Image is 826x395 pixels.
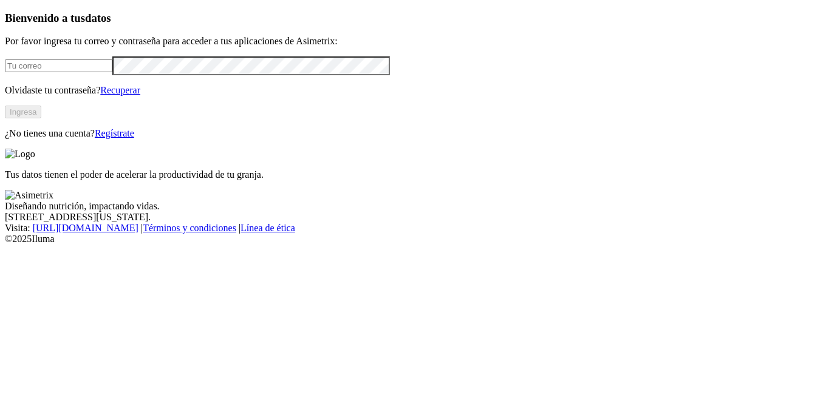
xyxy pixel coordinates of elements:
[5,212,821,223] div: [STREET_ADDRESS][US_STATE].
[33,223,138,233] a: [URL][DOMAIN_NAME]
[5,128,821,139] p: ¿No tienes una cuenta?
[5,234,821,245] div: © 2025 Iluma
[5,59,112,72] input: Tu correo
[5,106,41,118] button: Ingresa
[5,201,821,212] div: Diseñando nutrición, impactando vidas.
[241,223,295,233] a: Línea de ética
[95,128,134,138] a: Regístrate
[5,36,821,47] p: Por favor ingresa tu correo y contraseña para acceder a tus aplicaciones de Asimetrix:
[5,169,821,180] p: Tus datos tienen el poder de acelerar la productividad de tu granja.
[143,223,236,233] a: Términos y condiciones
[85,12,111,24] span: datos
[5,223,821,234] div: Visita : | |
[5,190,53,201] img: Asimetrix
[5,12,821,25] h3: Bienvenido a tus
[100,85,140,95] a: Recuperar
[5,149,35,160] img: Logo
[5,85,821,96] p: Olvidaste tu contraseña?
